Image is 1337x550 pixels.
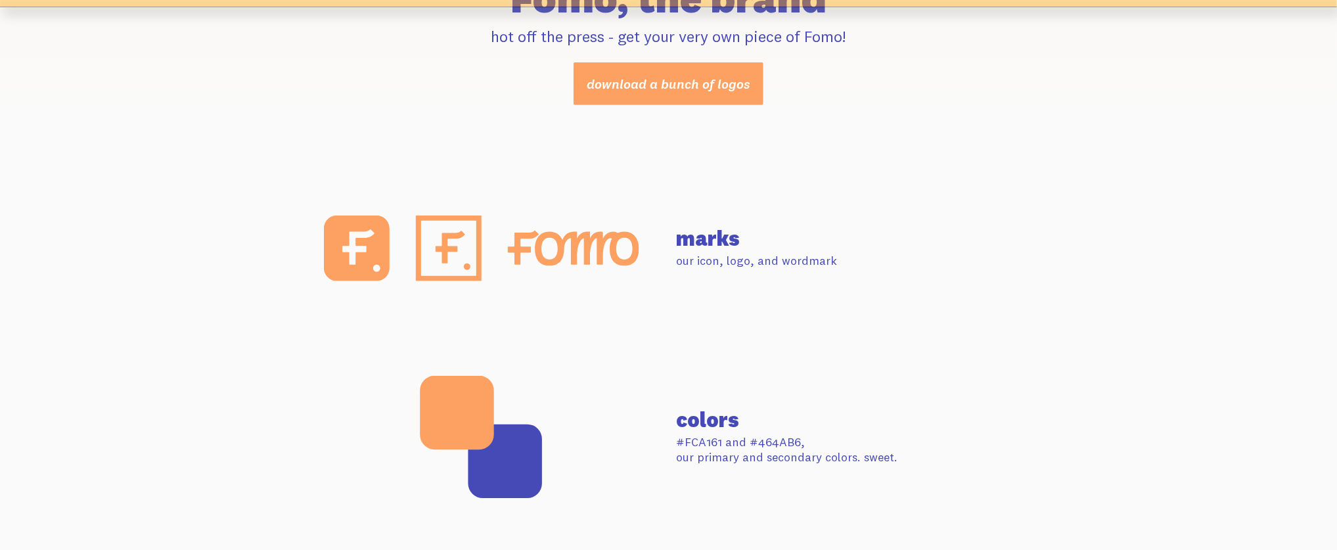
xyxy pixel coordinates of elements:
[677,228,1035,249] h2: marks
[677,409,1035,430] h2: colors
[677,434,1035,465] p: #FCA161 and #464AB6, our primary and secondary colors. sweet.
[677,253,1035,268] p: our icon, logo, and wordmark
[574,62,763,105] a: download a bunch of logos
[302,26,1035,47] p: hot off the press - get your very own piece of Fomo!
[420,376,543,499] img: brand--colors-f61dcbf5039b166596c4f969c81fde067b0165d5b7c336486ef32e0e317cb7b1.svg
[324,216,639,281] img: brand--marks-ea8bbdc9e4a1baabec93e44812c43eb8e1af9fbaa7b60077adb48d9fcbc4ddba.svg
